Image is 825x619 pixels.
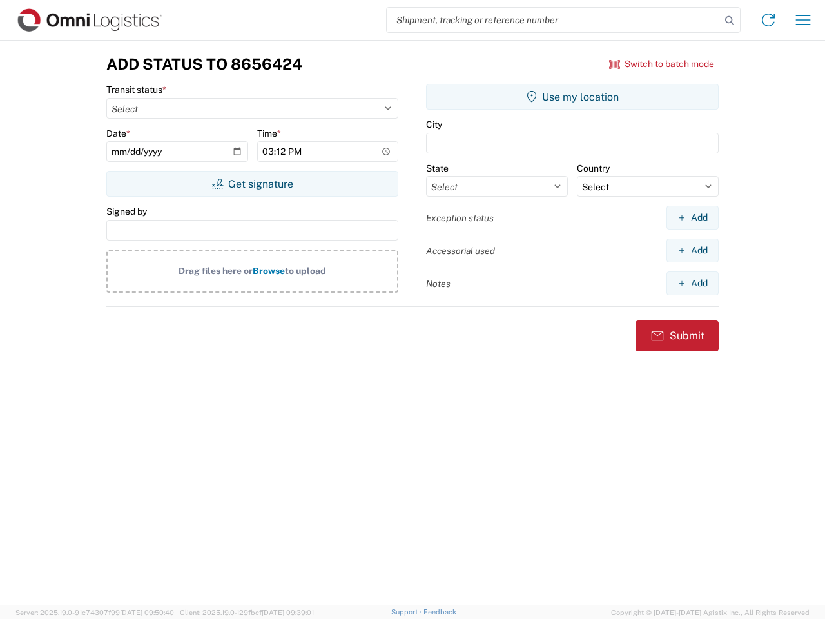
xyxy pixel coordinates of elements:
[426,84,719,110] button: Use my location
[106,84,166,95] label: Transit status
[426,162,449,174] label: State
[391,608,423,616] a: Support
[423,608,456,616] a: Feedback
[577,162,610,174] label: Country
[106,55,302,74] h3: Add Status to 8656424
[387,8,721,32] input: Shipment, tracking or reference number
[426,212,494,224] label: Exception status
[120,609,174,616] span: [DATE] 09:50:40
[285,266,326,276] span: to upload
[666,239,719,262] button: Add
[106,171,398,197] button: Get signature
[611,607,810,618] span: Copyright © [DATE]-[DATE] Agistix Inc., All Rights Reserved
[106,128,130,139] label: Date
[262,609,314,616] span: [DATE] 09:39:01
[609,54,714,75] button: Switch to batch mode
[636,320,719,351] button: Submit
[426,245,495,257] label: Accessorial used
[15,609,174,616] span: Server: 2025.19.0-91c74307f99
[180,609,314,616] span: Client: 2025.19.0-129fbcf
[253,266,285,276] span: Browse
[426,278,451,290] label: Notes
[179,266,253,276] span: Drag files here or
[426,119,442,130] label: City
[666,206,719,230] button: Add
[257,128,281,139] label: Time
[666,271,719,295] button: Add
[106,206,147,217] label: Signed by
